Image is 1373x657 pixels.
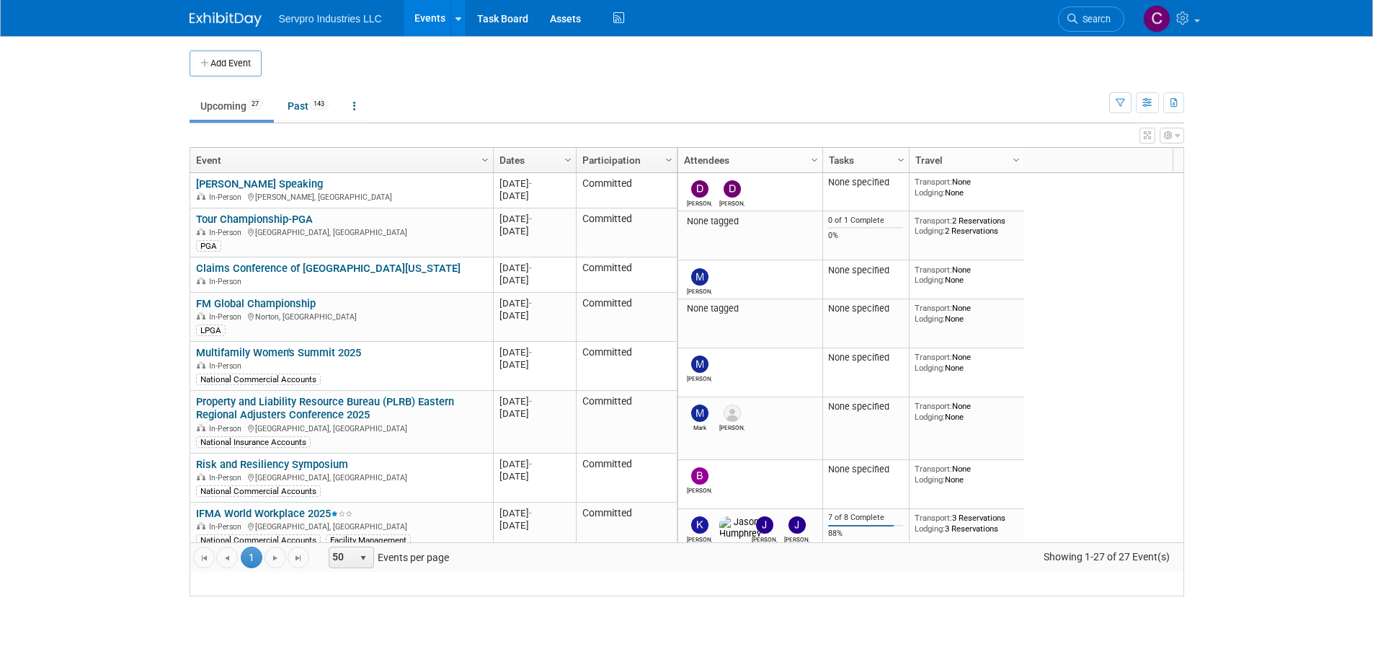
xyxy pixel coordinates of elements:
a: IFMA World Workplace 2025 [196,507,352,520]
span: 1 [241,547,262,568]
div: Matt Bardasian [687,286,712,295]
div: [DATE] [499,395,569,407]
span: Transport: [915,352,952,362]
span: Lodging: [915,314,945,324]
div: None specified [828,464,903,475]
span: Lodging: [915,524,945,534]
span: 143 [309,99,329,110]
span: - [529,396,532,407]
div: [GEOGRAPHIC_DATA], [GEOGRAPHIC_DATA] [196,226,486,238]
img: Matt Bardasian [691,268,708,286]
div: None None [915,401,1018,422]
div: National Commercial Accounts [196,534,321,546]
img: In-Person Event [197,193,205,200]
div: Facility Management [326,534,411,546]
td: Committed [576,391,677,454]
img: In-Person Event [197,312,205,319]
a: Dates [499,148,566,172]
div: 0% [828,231,903,241]
div: [DATE] [499,507,569,519]
span: Column Settings [895,154,907,166]
div: National Insurance Accounts [196,436,311,448]
div: [DATE] [499,407,569,420]
a: Column Settings [560,148,576,169]
img: In-Person Event [197,424,205,431]
img: Chris Chassagneux [1143,5,1170,32]
a: Attendees [684,148,813,172]
a: Upcoming27 [190,92,274,120]
span: - [529,178,532,189]
img: Delana Conger [724,180,741,198]
a: Go to the previous page [216,547,238,568]
span: Search [1077,14,1111,25]
a: Event [196,148,484,172]
div: None None [915,352,1018,373]
span: Column Settings [1010,154,1022,166]
a: Column Settings [661,148,677,169]
span: Transport: [915,216,952,226]
span: - [529,263,532,273]
span: Column Settings [479,154,491,166]
span: Transport: [915,464,952,474]
img: In-Person Event [197,522,205,529]
img: Maria Robertson [691,356,708,373]
div: Norton, [GEOGRAPHIC_DATA] [196,310,486,322]
td: Committed [576,454,677,503]
span: Transport: [915,177,952,187]
div: None specified [828,352,903,363]
td: Committed [576,257,677,293]
div: Kevin Wofford [687,534,712,543]
span: - [529,508,532,519]
a: [PERSON_NAME] Speaking [196,177,323,190]
div: None specified [828,303,903,314]
a: Search [1058,6,1124,32]
div: Brian Donnelly [687,485,712,494]
td: Committed [576,293,677,342]
span: In-Person [209,193,246,202]
img: Mark Bristol [691,405,708,422]
img: Anthony Zubrick [724,405,741,422]
div: Mark Bristol [687,422,712,431]
span: Go to the last page [293,552,304,564]
span: Showing 1-27 of 27 Event(s) [1030,547,1183,567]
div: Maria Robertson [687,373,712,382]
div: [PERSON_NAME], [GEOGRAPHIC_DATA] [196,190,486,203]
img: Jeremy Jackson [788,516,806,534]
span: Go to the first page [198,552,210,564]
img: In-Person Event [197,361,205,369]
div: None None [915,177,1018,198]
img: Jason Humphrey [719,516,761,539]
div: None specified [828,177,903,188]
div: National Commercial Accounts [196,374,321,385]
div: [GEOGRAPHIC_DATA], [GEOGRAPHIC_DATA] [196,422,486,434]
div: David Duray [687,198,712,207]
span: Column Settings [562,154,574,166]
span: Lodging: [915,188,945,198]
td: Committed [576,208,677,257]
div: None tagged [683,303,817,314]
a: Participation [582,148,667,172]
div: Jeremy Jackson [784,534,809,543]
a: Column Settings [893,148,909,169]
div: [DATE] [499,190,569,202]
a: Claims Conference of [GEOGRAPHIC_DATA][US_STATE] [196,262,461,275]
span: Lodging: [915,275,945,285]
span: - [529,459,532,469]
span: Column Settings [663,154,675,166]
span: In-Person [209,424,246,433]
a: Column Settings [1008,148,1024,169]
span: - [529,213,532,224]
span: Go to the next page [270,552,281,564]
img: Brian Donnelly [691,467,708,485]
div: [DATE] [499,470,569,482]
span: Transport: [915,513,952,523]
div: 7 of 8 Complete [828,513,903,523]
div: LPGA [196,325,226,336]
div: [DATE] [499,274,569,286]
a: Multifamily Women's Summit 2025 [196,346,361,359]
span: In-Person [209,361,246,371]
div: Jason Humphrey [719,539,745,549]
div: Delana Conger [719,198,745,207]
span: Transport: [915,265,952,275]
button: Add Event [190,50,262,76]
